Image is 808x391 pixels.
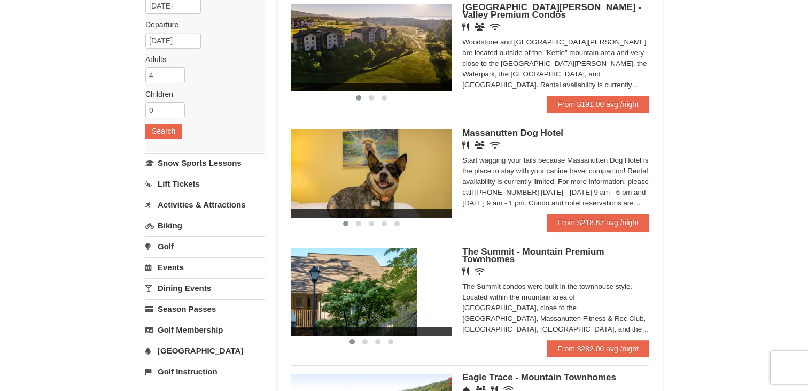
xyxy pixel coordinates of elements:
[145,195,265,214] a: Activities & Attractions
[462,281,649,335] div: The Summit condos were built in the townhouse style. Located within the mountain area of [GEOGRAP...
[145,278,265,298] a: Dining Events
[475,141,485,149] i: Banquet Facilities
[145,320,265,340] a: Golf Membership
[462,2,641,20] span: [GEOGRAPHIC_DATA][PERSON_NAME] - Valley Premium Condos
[547,214,649,231] a: From $218.67 avg /night
[145,216,265,235] a: Biking
[145,362,265,381] a: Golf Instruction
[145,124,182,139] button: Search
[462,141,469,149] i: Restaurant
[547,340,649,357] a: From $282.00 avg /night
[462,267,469,275] i: Restaurant
[462,155,649,209] div: Start wagging your tails because Massanutten Dog Hotel is the place to stay with your canine trav...
[462,247,604,264] span: The Summit - Mountain Premium Townhomes
[462,37,649,90] div: Woodstone and [GEOGRAPHIC_DATA][PERSON_NAME] are located outside of the "Kettle" mountain area an...
[145,153,265,173] a: Snow Sports Lessons
[462,23,469,31] i: Restaurant
[547,96,649,113] a: From $191.00 avg /night
[475,23,485,31] i: Banquet Facilities
[145,19,257,30] label: Departure
[490,23,500,31] i: Wireless Internet (free)
[462,128,563,138] span: Massanutten Dog Hotel
[462,372,616,382] span: Eagle Trace - Mountain Townhomes
[475,267,485,275] i: Wireless Internet (free)
[145,54,257,65] label: Adults
[145,89,257,99] label: Children
[145,174,265,194] a: Lift Tickets
[490,141,500,149] i: Wireless Internet (free)
[145,341,265,361] a: [GEOGRAPHIC_DATA]
[145,257,265,277] a: Events
[145,299,265,319] a: Season Passes
[145,236,265,256] a: Golf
